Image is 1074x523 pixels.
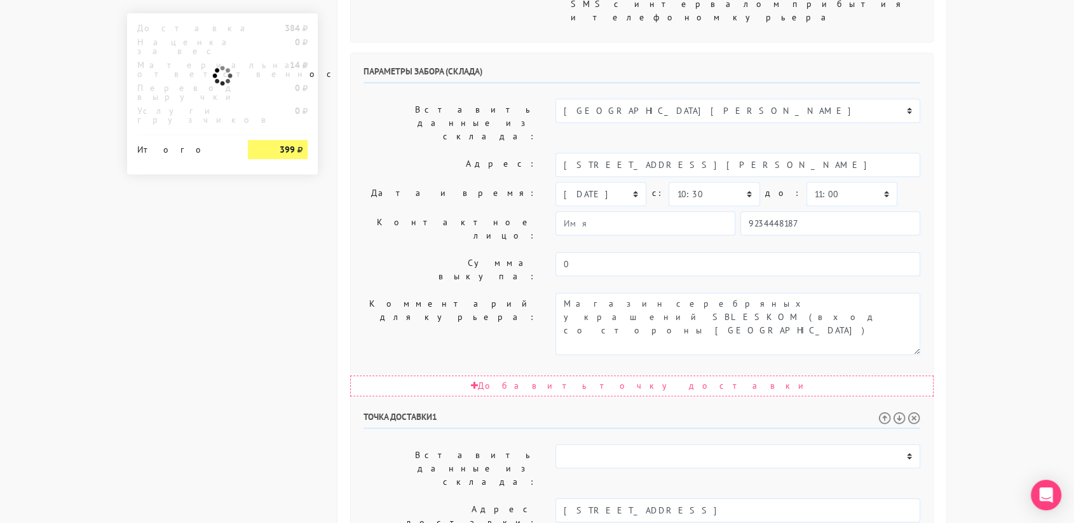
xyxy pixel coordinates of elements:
[354,293,546,355] label: Комментарий для курьера:
[765,182,801,204] label: до:
[128,83,238,101] div: Перевод выручки
[651,182,663,204] label: c:
[211,64,234,87] img: ajax-loader.gif
[128,60,238,78] div: Материальная ответственность
[555,211,735,235] input: Имя
[1031,480,1061,510] div: Open Intercom Messenger
[128,38,238,55] div: Наценка за вес
[350,375,934,396] div: Добавить точку доставки
[740,211,920,235] input: Телефон
[354,444,546,493] label: Вставить данные из склада:
[354,99,546,148] label: Вставить данные из склада:
[354,211,546,247] label: Контактное лицо:
[280,144,295,155] strong: 399
[128,24,238,32] div: Доставка
[128,106,238,124] div: Услуги грузчиков
[354,252,546,288] label: Сумма выкупа:
[137,140,229,154] div: Итого
[364,412,920,429] h6: Точка доставки
[364,66,920,83] h6: Параметры забора (склада)
[354,182,546,206] label: Дата и время:
[285,22,300,34] strong: 384
[354,153,546,177] label: Адрес:
[432,411,437,422] span: 1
